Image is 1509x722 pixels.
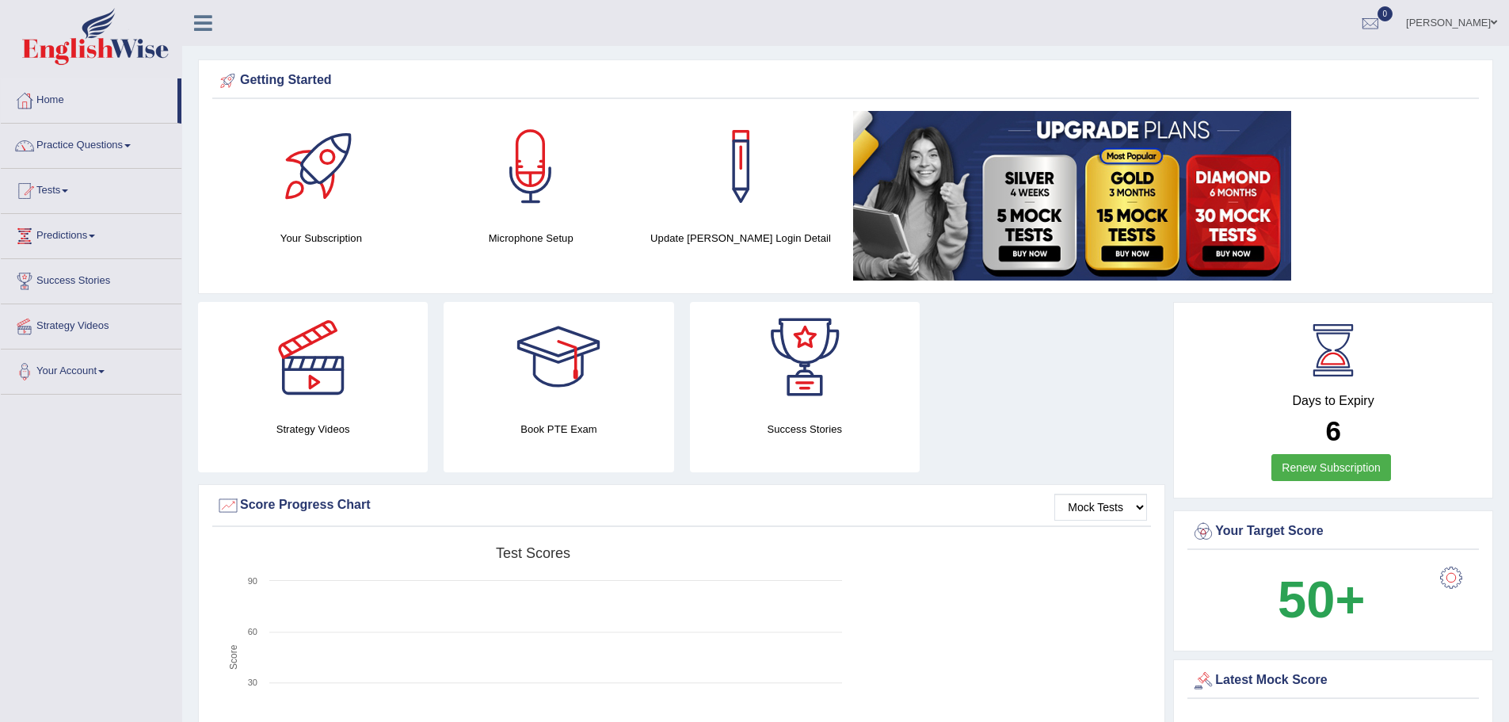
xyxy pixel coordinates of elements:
[216,494,1147,518] div: Score Progress Chart
[198,421,428,437] h4: Strategy Videos
[1278,571,1365,628] b: 50+
[1378,6,1393,21] span: 0
[248,576,257,586] text: 90
[1,169,181,208] a: Tests
[1,304,181,344] a: Strategy Videos
[248,627,257,636] text: 60
[496,545,570,561] tspan: Test scores
[444,421,673,437] h4: Book PTE Exam
[853,111,1291,281] img: small5.jpg
[216,69,1475,93] div: Getting Started
[1271,454,1391,481] a: Renew Subscription
[690,421,920,437] h4: Success Stories
[1191,394,1475,408] h4: Days to Expiry
[644,230,838,246] h4: Update [PERSON_NAME] Login Detail
[224,230,418,246] h4: Your Subscription
[1191,520,1475,544] div: Your Target Score
[434,230,628,246] h4: Microphone Setup
[1,214,181,254] a: Predictions
[1,124,181,163] a: Practice Questions
[1,78,177,118] a: Home
[1325,415,1340,446] b: 6
[1191,669,1475,693] div: Latest Mock Score
[228,644,239,670] tspan: Score
[1,350,181,389] a: Your Account
[1,259,181,299] a: Success Stories
[248,678,257,687] text: 30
